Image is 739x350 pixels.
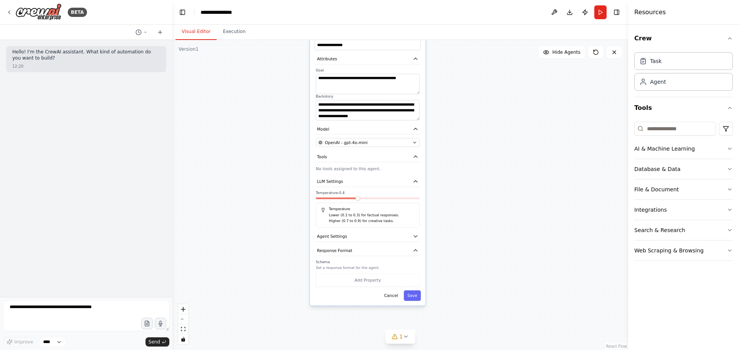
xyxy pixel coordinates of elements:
button: Search & Research [634,220,733,240]
div: Database & Data [634,165,680,173]
p: Higher (0.7 to 0.9) for creative tasks. [329,218,415,224]
div: Web Scraping & Browsing [634,247,704,254]
div: BETA [68,8,87,17]
div: Crew [634,49,733,97]
button: Response Format [314,245,421,256]
p: Set a response format for the agent. [316,265,420,270]
button: Cancel [381,290,401,301]
button: Send [145,337,169,347]
span: Model [317,126,329,132]
label: Backstory [316,94,420,99]
button: Model [314,124,421,134]
button: OpenAI - gpt-4o-mini [316,138,420,147]
div: Integrations [634,206,667,214]
span: Response Format [317,247,352,253]
button: Visual Editor [176,24,217,40]
label: Goal [316,68,420,73]
label: Schema [316,259,420,264]
button: Add Property [316,274,420,287]
img: Logo [15,3,62,21]
span: Improve [14,339,33,345]
button: Improve [3,337,37,347]
button: Start a new chat [154,28,166,37]
span: Attributes [317,56,337,62]
button: Attributes [314,54,421,65]
p: Hello! I'm the CrewAI assistant. What kind of automation do you want to build? [12,49,160,61]
h4: Resources [634,8,666,17]
span: Temperature: 0.4 [316,191,344,195]
button: AI & Machine Learning [634,139,733,159]
span: LLM Settings [317,179,343,184]
div: React Flow controls [178,304,188,344]
button: Switch to previous chat [132,28,151,37]
button: Tools [314,151,421,162]
button: Execution [217,24,252,40]
button: Upload files [141,318,153,329]
button: zoom out [178,314,188,324]
button: File & Document [634,179,733,199]
button: Agent Settings [314,231,421,242]
button: Web Scraping & Browsing [634,241,733,260]
button: Hide right sidebar [611,7,622,18]
span: OpenAI - gpt-4o-mini [325,139,368,145]
div: Agent [650,78,666,86]
button: Click to speak your automation idea [155,318,166,329]
h5: Temperature [321,207,415,211]
button: Crew [634,28,733,49]
button: fit view [178,324,188,334]
button: Hide Agents [538,46,585,58]
div: 12:20 [12,63,23,69]
nav: breadcrumb [201,8,244,16]
div: AI & Machine Learning [634,145,695,153]
button: LLM Settings [314,176,421,187]
p: Lower (0.1 to 0.3) for factual responses. [329,212,415,218]
button: zoom in [178,304,188,314]
button: Tools [634,97,733,119]
button: Database & Data [634,159,733,179]
a: React Flow attribution [606,344,627,348]
span: Tools [317,154,327,159]
div: Version 1 [179,46,199,52]
div: Task [650,57,662,65]
button: toggle interactivity [178,334,188,344]
div: Tools [634,119,733,267]
button: 1 [386,330,415,344]
div: File & Document [634,186,679,193]
span: Send [149,339,160,345]
p: No tools assigned to this agent. [316,166,420,171]
div: Search & Research [634,226,685,234]
button: Integrations [634,200,733,220]
button: Save [404,290,421,301]
span: Agent Settings [317,233,347,239]
span: 1 [400,333,403,340]
span: Hide Agents [552,49,580,55]
button: Hide left sidebar [177,7,188,18]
